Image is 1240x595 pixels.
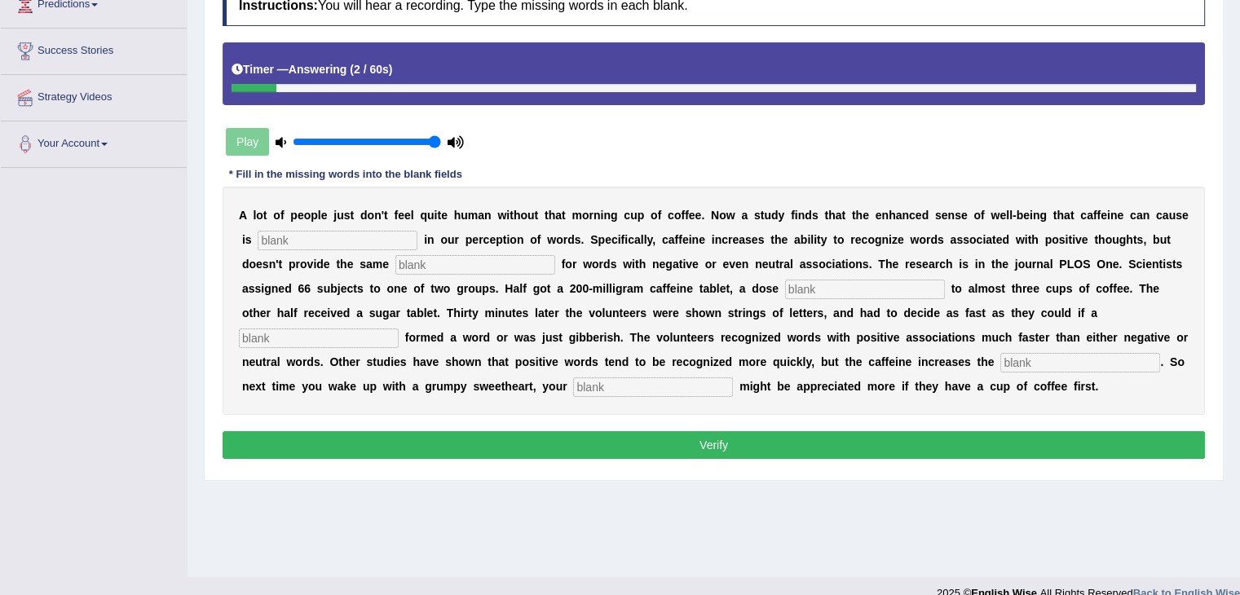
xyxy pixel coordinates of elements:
b: s [360,258,366,271]
b: a [896,209,902,222]
b: f [621,233,625,246]
b: u [1112,233,1119,246]
b: t [545,209,549,222]
b: p [638,209,645,222]
b: o [582,209,589,222]
b: c [1080,209,1087,222]
b: l [641,233,644,246]
b: ' [276,258,278,271]
b: r [599,258,603,271]
b: n [594,209,601,222]
b: i [1025,233,1028,246]
b: u [1168,209,1176,222]
b: r [563,233,567,246]
b: h [639,258,646,271]
b: w [726,209,735,222]
b: A [239,209,247,222]
b: e [1023,209,1030,222]
b: o [300,258,307,271]
b: s [575,233,581,246]
b: p [598,233,605,246]
b: t [535,209,539,222]
b: N [711,209,719,222]
b: a [555,209,562,222]
b: e [682,233,689,246]
b: u [527,209,535,222]
b: o [510,233,517,246]
b: o [440,233,448,246]
b: d [567,233,575,246]
b: a [836,209,842,222]
b: s [344,209,351,222]
b: w [1016,233,1025,246]
b: n [881,209,889,222]
b: o [368,209,375,222]
input: blank [1000,353,1160,372]
b: e [324,258,330,271]
b: e [298,209,304,222]
b: r [455,233,459,246]
b: t [562,209,566,222]
b: e [898,233,904,246]
b: n [484,209,492,222]
b: s [1176,209,1182,222]
b: c [611,233,618,246]
b: o [592,258,599,271]
b: d [1002,233,1009,246]
div: * Fill in the missing words into the blank fields [223,166,469,182]
b: h [454,209,461,222]
b: e [1082,233,1088,246]
b: n [1143,209,1150,222]
b: l [318,209,321,222]
b: e [689,209,695,222]
b: c [721,233,728,246]
b: e [855,233,862,246]
b: i [689,233,692,246]
b: z [892,233,898,246]
b: h [340,258,347,271]
b: t [437,209,441,222]
b: o [520,209,527,222]
input: blank [785,280,945,299]
b: n [902,209,909,222]
b: i [600,209,603,222]
b: g [1039,209,1047,222]
b: u [427,209,435,222]
b: s [963,233,969,246]
b: S [590,233,598,246]
b: o [1105,233,1113,246]
b: i [814,233,817,246]
b: s [1059,233,1066,246]
b: c [628,233,634,246]
b: d [242,258,249,271]
b: w [623,258,632,271]
b: e [942,209,948,222]
b: d [922,209,929,222]
b: e [752,233,758,246]
b: i [618,233,621,246]
b: h [828,209,836,222]
b: i [807,233,810,246]
b: i [1107,209,1110,222]
b: d [316,258,324,271]
b: o [651,209,658,222]
b: t [510,209,514,222]
b: b [1017,209,1024,222]
b: n [798,209,805,222]
b: o [1052,233,1059,246]
b: q [420,209,427,222]
b: c [976,233,982,246]
b: a [1136,209,1143,222]
b: m [468,209,478,222]
b: i [632,258,635,271]
b: l [810,233,814,246]
b: h [889,209,896,222]
b: n [603,209,611,222]
b: p [311,209,318,222]
b: p [289,258,296,271]
b: l [644,233,647,246]
b: h [1126,233,1133,246]
b: e [1117,209,1123,222]
b: o [273,209,280,222]
b: t [336,258,340,271]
